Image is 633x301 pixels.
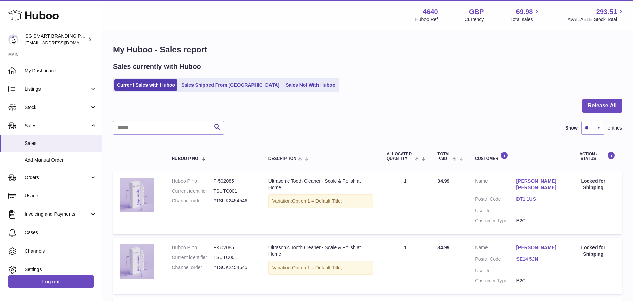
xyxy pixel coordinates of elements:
[25,140,97,147] span: Sales
[172,254,213,261] dt: Current identifier
[268,261,373,275] div: Variation:
[213,198,255,204] dd: #TSUK2454546
[475,277,516,284] dt: Customer Type
[516,217,557,224] dd: B2C
[113,44,622,55] h1: My Huboo - Sales report
[268,244,373,257] div: Ultrasonic Tooth Cleaner - Scale & Polish at Home
[25,211,90,217] span: Invoicing and Payments
[120,178,154,212] img: plaqueremoverforteethbestselleruk5.png
[469,7,484,16] strong: GBP
[283,79,338,91] a: Sales Not With Huboo
[380,171,431,234] td: 1
[437,178,449,184] span: 34.99
[25,266,97,273] span: Settings
[25,40,100,45] span: [EMAIL_ADDRESS][DOMAIN_NAME]
[415,16,438,23] div: Huboo Ref
[292,198,342,204] span: Option 1 = Default Title;
[292,265,342,270] span: Option 1 = Default Title;
[571,178,615,191] div: Locked for Shipping
[596,7,617,16] span: 293.51
[516,7,533,16] span: 69.98
[25,67,97,74] span: My Dashboard
[465,16,484,23] div: Currency
[25,174,90,181] span: Orders
[567,16,625,23] span: AVAILABLE Stock Total
[25,86,90,92] span: Listings
[475,152,557,161] div: Customer
[475,217,516,224] dt: Customer Type
[213,264,255,271] dd: #TSUK2454545
[172,156,198,161] span: Huboo P no
[114,79,177,91] a: Current Sales with Huboo
[423,7,438,16] strong: 4640
[172,178,213,184] dt: Huboo P no
[510,16,541,23] span: Total sales
[437,245,449,250] span: 34.99
[268,156,296,161] span: Description
[8,34,18,45] img: uktopsmileshipping@gmail.com
[516,196,557,202] a: DT1 1US
[567,7,625,23] a: 293.51 AVAILABLE Stock Total
[475,196,516,204] dt: Postal Code
[475,268,516,274] dt: User Id
[268,194,373,208] div: Variation:
[582,99,622,113] button: Release All
[516,178,557,191] a: [PERSON_NAME] [PERSON_NAME]
[437,152,451,161] span: Total paid
[25,157,97,163] span: Add Manual Order
[571,152,615,161] div: Action / Status
[25,104,90,111] span: Stock
[8,275,94,288] a: Log out
[172,264,213,271] dt: Channel order
[380,238,431,294] td: 1
[25,33,87,46] div: SG SMART BRANDING PTE. LTD.
[25,193,97,199] span: Usage
[475,244,516,253] dt: Name
[213,254,255,261] dd: TSUTC001
[608,125,622,131] span: entries
[113,62,201,71] h2: Sales currently with Huboo
[475,178,516,193] dt: Name
[516,256,557,262] a: SE14 5JN
[172,244,213,251] dt: Huboo P no
[179,79,282,91] a: Sales Shipped From [GEOGRAPHIC_DATA]
[25,248,97,254] span: Channels
[25,123,90,129] span: Sales
[475,256,516,264] dt: Postal Code
[516,244,557,251] a: [PERSON_NAME]
[510,7,541,23] a: 69.98 Total sales
[516,277,557,284] dd: B2C
[172,188,213,194] dt: Current identifier
[565,125,578,131] label: Show
[213,178,255,184] dd: P-502085
[387,152,413,161] span: ALLOCATED Quantity
[475,208,516,214] dt: User Id
[120,244,154,279] img: plaqueremoverforteethbestselleruk5.png
[213,244,255,251] dd: P-502085
[213,188,255,194] dd: TSUTC001
[172,198,213,204] dt: Channel order
[571,244,615,257] div: Locked for Shipping
[25,229,97,236] span: Cases
[268,178,373,191] div: Ultrasonic Tooth Cleaner - Scale & Polish at Home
